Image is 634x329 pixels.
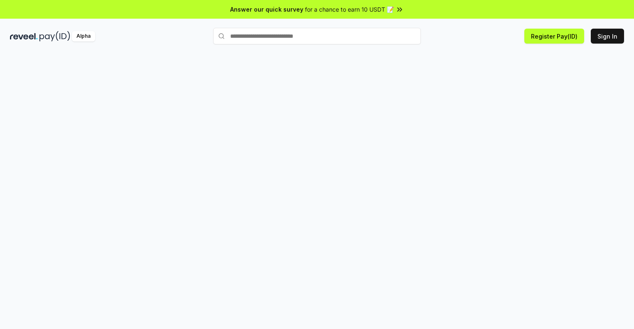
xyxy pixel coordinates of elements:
[10,31,38,41] img: reveel_dark
[230,5,303,14] span: Answer our quick survey
[591,29,624,44] button: Sign In
[39,31,70,41] img: pay_id
[72,31,95,41] div: Alpha
[524,29,584,44] button: Register Pay(ID)
[305,5,394,14] span: for a chance to earn 10 USDT 📝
